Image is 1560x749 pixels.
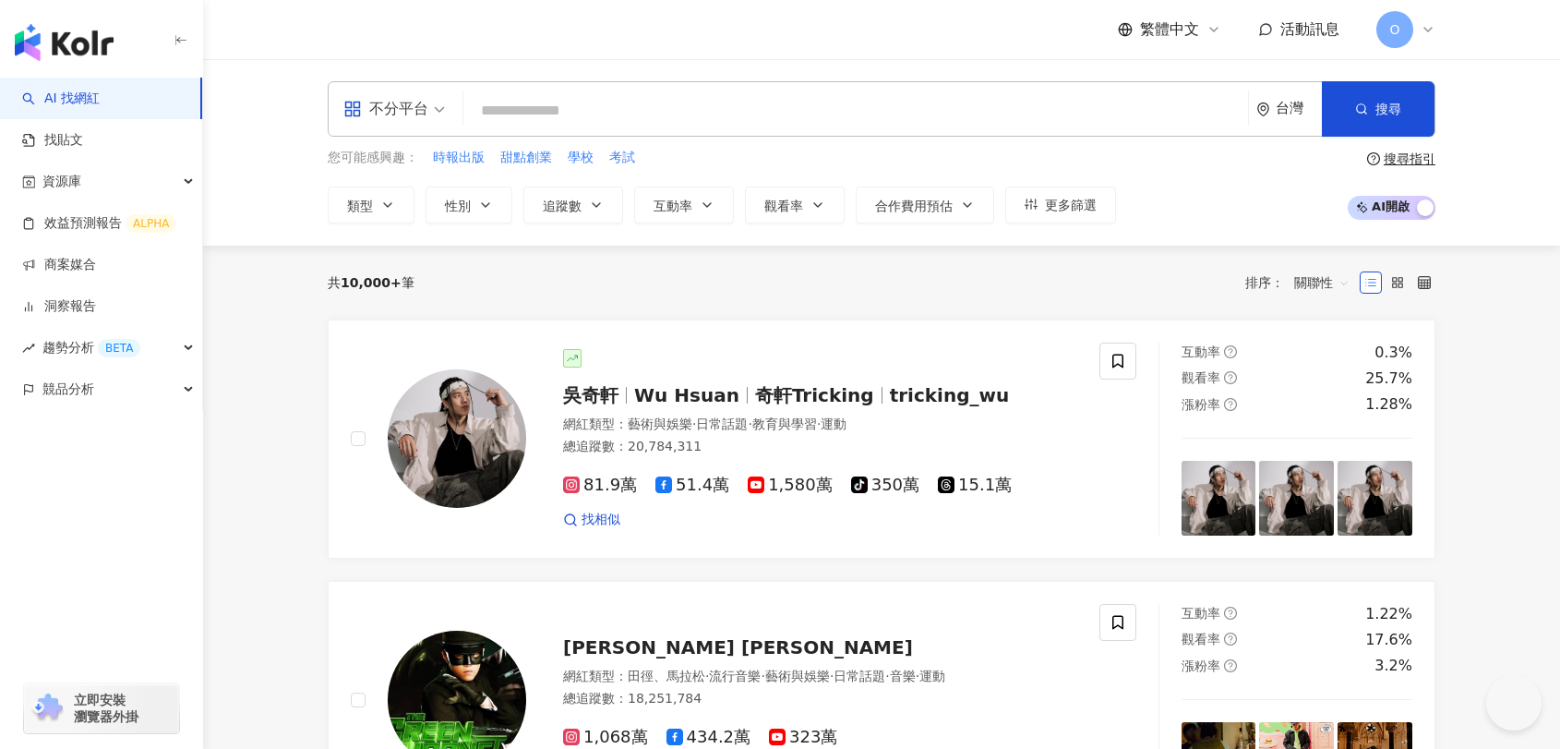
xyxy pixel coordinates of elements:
span: 運動 [821,417,846,431]
button: 搜尋 [1322,81,1434,137]
div: 17.6% [1365,630,1412,650]
button: 觀看率 [745,187,845,223]
button: 性別 [426,187,512,223]
div: 25.7% [1365,368,1412,389]
a: 洞察報告 [22,297,96,316]
span: O [1389,19,1399,40]
div: 1.28% [1365,394,1412,415]
span: 關聯性 [1294,268,1350,297]
span: 漲粉率 [1182,658,1220,673]
span: 日常話題 [834,669,885,683]
iframe: Help Scout Beacon - Open [1486,675,1542,731]
span: 性別 [445,199,471,213]
span: 日常話題 [696,417,748,431]
span: [PERSON_NAME] [PERSON_NAME] [563,636,913,658]
span: 350萬 [851,476,919,495]
span: 51.4萬 [655,476,729,495]
span: 流行音樂 [709,669,761,683]
a: KOL Avatar吳奇軒Wu Hsuan奇軒Trickingtricking_wu網紅類型：藝術與娛樂·日常話題·教育與學習·運動總追蹤數：20,784,31181.9萬51.4萬1,580萬... [328,320,1435,559]
button: 互動率 [634,187,734,223]
span: 觀看率 [1182,370,1220,385]
span: question-circle [1367,152,1380,165]
span: 互動率 [1182,344,1220,359]
button: 時報出版 [432,148,486,168]
span: 甜點創業 [500,149,552,167]
a: searchAI 找網紅 [22,90,100,108]
span: 學校 [568,149,594,167]
span: 漲粉率 [1182,397,1220,412]
span: · [817,417,821,431]
img: post-image [1259,461,1334,536]
span: 教育與學習 [752,417,817,431]
span: 趨勢分析 [42,327,140,368]
span: 競品分析 [42,368,94,410]
span: question-circle [1224,607,1237,620]
a: 效益預測報告ALPHA [22,214,176,233]
div: 台灣 [1276,101,1322,116]
span: 追蹤數 [543,199,582,213]
span: · [916,669,919,683]
a: 商案媒合 [22,256,96,274]
div: 排序： [1245,268,1360,297]
div: 不分平台 [343,94,428,124]
div: 總追蹤數 ： 18,251,784 [563,690,1077,708]
span: 觀看率 [1182,632,1220,646]
img: post-image [1338,461,1412,536]
span: 觀看率 [764,199,803,213]
div: BETA [98,339,140,357]
span: 吳奇軒 [563,384,618,406]
span: 田徑、馬拉松 [628,669,705,683]
button: 甜點創業 [499,148,553,168]
span: environment [1256,103,1270,116]
a: 找貼文 [22,131,83,150]
div: 共 筆 [328,275,414,290]
button: 追蹤數 [523,187,623,223]
span: 找相似 [582,511,620,529]
span: 考試 [609,149,635,167]
span: 互動率 [1182,606,1220,621]
a: chrome extension立即安裝 瀏覽器外掛 [24,683,179,733]
span: question-circle [1224,398,1237,411]
span: rise [22,342,35,355]
span: 時報出版 [433,149,485,167]
span: 1,580萬 [748,476,833,495]
span: 繁體中文 [1140,19,1199,40]
div: 網紅類型 ： [563,416,1077,434]
span: 合作費用預估 [875,199,953,213]
span: 奇軒Tricking [755,384,874,406]
img: chrome extension [30,694,66,723]
span: 類型 [347,199,373,213]
span: question-circle [1224,345,1237,358]
span: 藝術與娛樂 [765,669,830,683]
span: 資源庫 [42,161,81,202]
button: 更多篩選 [1005,187,1116,223]
span: question-circle [1224,633,1237,646]
div: 3.2% [1374,656,1412,676]
span: 搜尋 [1375,102,1401,116]
img: KOL Avatar [388,369,526,508]
span: tricking_wu [890,384,1010,406]
span: · [761,669,764,683]
span: 您可能感興趣： [328,149,418,167]
span: 互動率 [654,199,692,213]
span: 323萬 [769,728,837,747]
div: 總追蹤數 ： 20,784,311 [563,438,1077,456]
span: 15.1萬 [938,476,1012,495]
button: 合作費用預估 [856,187,994,223]
span: 活動訊息 [1280,20,1339,38]
span: 運動 [919,669,945,683]
span: question-circle [1224,659,1237,672]
span: 1,068萬 [563,728,648,747]
img: post-image [1182,461,1256,536]
button: 考試 [608,148,636,168]
a: 找相似 [563,511,620,529]
img: logo [15,24,114,61]
span: 81.9萬 [563,476,637,495]
span: question-circle [1224,371,1237,384]
span: Wu Hsuan [634,384,739,406]
span: 立即安裝 瀏覽器外掛 [74,692,138,725]
span: 更多篩選 [1045,198,1097,212]
button: 學校 [567,148,594,168]
span: 藝術與娛樂 [628,417,692,431]
span: 434.2萬 [666,728,751,747]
